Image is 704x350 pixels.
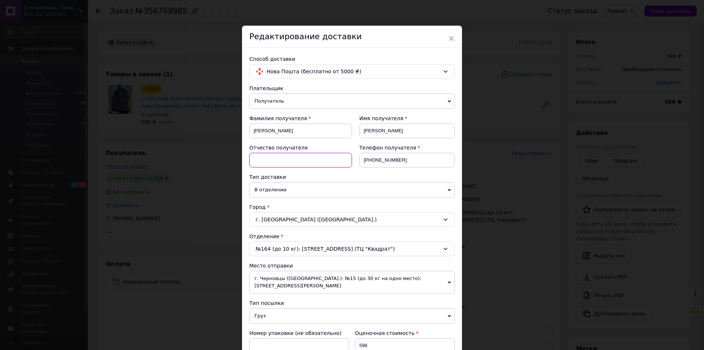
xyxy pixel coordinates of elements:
[355,329,455,337] div: Оценочная стоимость
[249,203,455,211] div: Город
[249,85,283,91] span: Плательщик
[359,145,416,151] span: Телефон получателя
[249,242,455,256] div: №164 (до 10 кг): [STREET_ADDRESS] (ТЦ "Квадрат")
[249,233,455,240] div: Отделение
[249,174,286,180] span: Тип доставки
[359,153,455,167] input: +380
[249,145,308,151] span: Отчество получателя
[249,115,307,121] span: Фамилия получателя
[242,26,462,48] div: Редактирование доставки
[249,55,455,63] div: Способ доставки
[359,115,403,121] span: Имя получателя
[249,308,455,324] span: Груз
[448,32,455,45] span: ×
[249,182,455,198] span: В отделении
[249,263,293,269] span: Место отправки
[249,271,455,294] span: г. Черновцы ([GEOGRAPHIC_DATA].): №15 (до 30 кг на одно место): [STREET_ADDRESS][PERSON_NAME]
[249,93,455,109] span: Получатель
[249,212,455,227] div: г. [GEOGRAPHIC_DATA] ([GEOGRAPHIC_DATA].)
[249,300,284,306] span: Тип посылки
[267,67,440,75] span: Нова Пошта (бесплатно от 5000 ₴)
[249,329,349,337] div: Номер упаковки (не обязательно)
